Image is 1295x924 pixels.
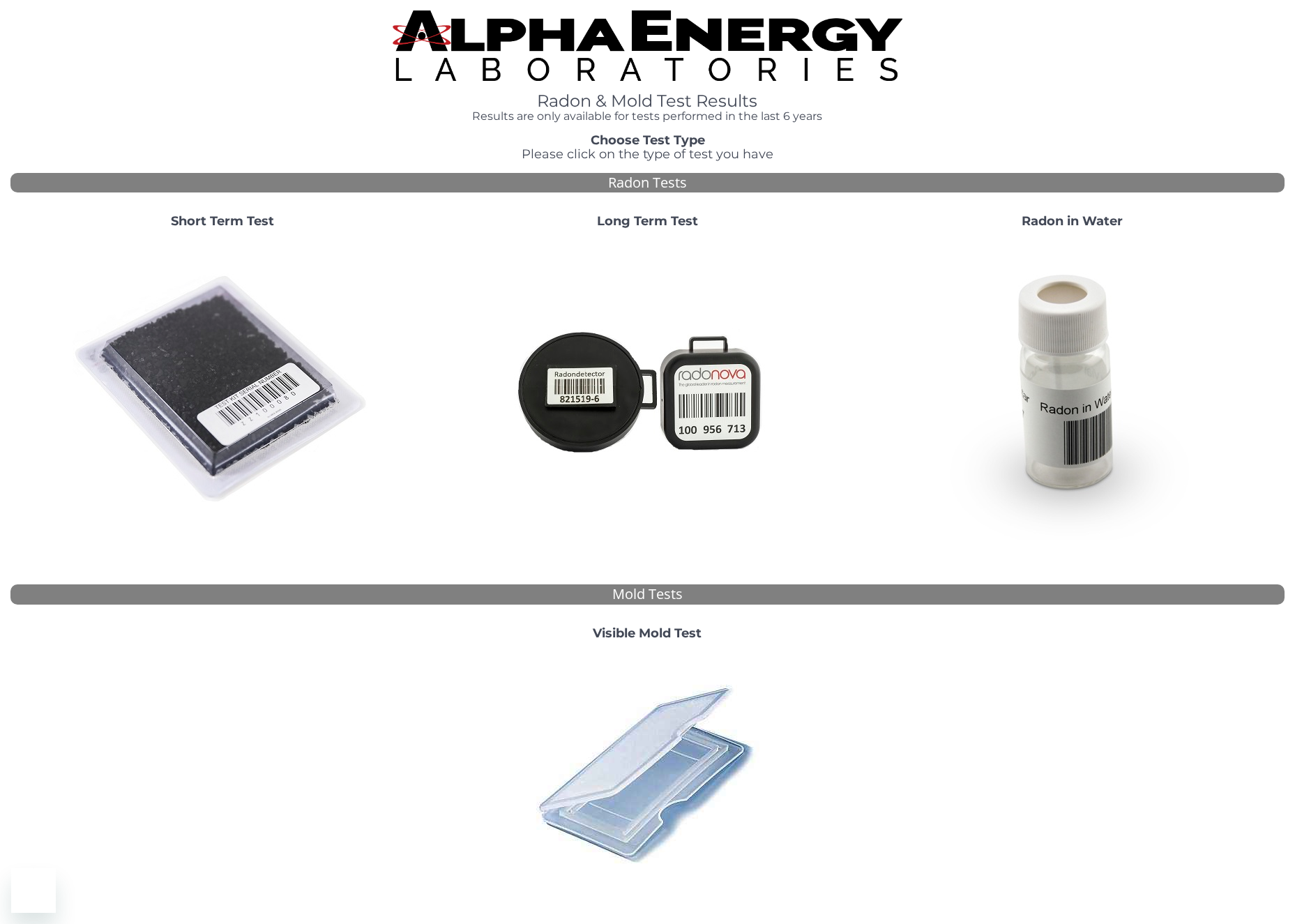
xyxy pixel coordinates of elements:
[171,213,274,229] strong: Short Term Test
[525,651,769,895] img: PI42764010.jpg
[393,10,902,81] img: TightCrop.jpg
[597,213,698,229] strong: Long Term Test
[593,626,702,641] strong: Visible Mold Test
[73,240,372,540] img: ShortTerm.jpg
[393,110,902,123] h4: Results are only available for tests performed in the last 6 years
[591,132,705,148] strong: Choose Test Type
[10,173,1285,193] div: Radon Tests
[10,584,1285,605] div: Mold Tests
[497,240,797,540] img: Radtrak2vsRadtrak3.jpg
[393,92,902,110] h1: Radon & Mold Test Results
[922,240,1222,540] img: RadoninWater.jpg
[11,868,56,913] iframe: Button to launch messaging window
[1022,213,1123,229] strong: Radon in Water
[522,146,773,162] span: Please click on the type of test you have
